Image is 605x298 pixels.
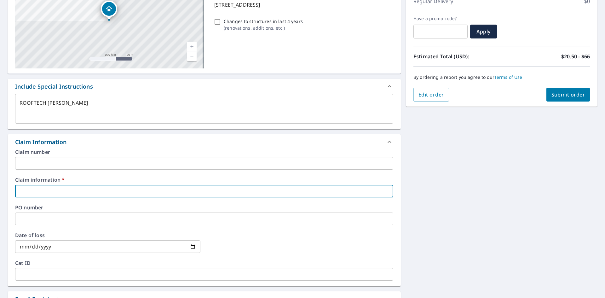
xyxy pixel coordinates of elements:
[224,18,303,25] p: Changes to structures in last 4 years
[101,1,117,20] div: Dropped pin, building 1, Residential property, 3321 Breckenridge Ln Louisville, KY 40220
[15,149,393,155] label: Claim number
[8,79,401,94] div: Include Special Instructions
[8,134,401,149] div: Claim Information
[15,82,93,91] div: Include Special Instructions
[15,177,393,182] label: Claim information
[475,28,492,35] span: Apply
[15,205,393,210] label: PO number
[470,25,497,38] button: Apply
[15,138,66,146] div: Claim Information
[214,1,391,9] p: [STREET_ADDRESS]
[413,16,468,21] label: Have a promo code?
[418,91,444,98] span: Edit order
[413,74,590,80] p: By ordering a report you agree to our
[15,260,393,266] label: Cat ID
[413,53,502,60] p: Estimated Total (USD):
[20,100,389,118] textarea: ROOFTECH [PERSON_NAME]
[187,51,197,61] a: Current Level 17, Zoom Out
[15,233,200,238] label: Date of loss
[551,91,585,98] span: Submit order
[494,74,522,80] a: Terms of Use
[224,25,303,31] p: ( renovations, additions, etc. )
[187,42,197,51] a: Current Level 17, Zoom In
[546,88,590,102] button: Submit order
[413,88,449,102] button: Edit order
[561,53,590,60] p: $20.50 - $66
